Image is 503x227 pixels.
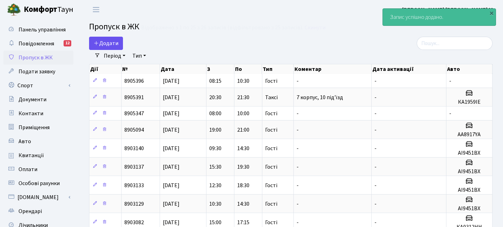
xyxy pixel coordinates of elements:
[3,65,73,79] a: Подати заявку
[374,200,377,208] span: -
[265,95,278,100] span: Таксі
[209,219,221,226] span: 15:00
[237,219,249,226] span: 17:15
[374,126,377,134] span: -
[3,93,73,107] a: Документи
[237,182,249,189] span: 18:30
[265,201,277,207] span: Гості
[19,138,31,145] span: Авто
[374,94,377,101] span: -
[265,127,277,133] span: Гості
[101,50,128,62] a: Період
[19,152,44,159] span: Квитанції
[237,145,249,152] span: 14:30
[265,183,277,188] span: Гості
[3,134,73,148] a: Авто
[124,200,144,208] span: 8903129
[417,37,493,50] input: Пошук...
[305,24,326,31] a: Скинути
[265,164,277,170] span: Гості
[89,37,123,50] a: Додати
[24,4,57,15] b: Комфорт
[3,79,73,93] a: Спорт
[209,200,221,208] span: 10:30
[237,110,249,117] span: 10:00
[122,64,160,74] th: №
[374,182,377,189] span: -
[297,110,299,117] span: -
[163,126,180,134] span: [DATE]
[3,23,73,37] a: Панель управління
[449,168,489,175] h5: АІ9451ВХ
[449,99,489,105] h5: КА1959ІЕ
[3,190,73,204] a: [DOMAIN_NAME]
[124,94,144,101] span: 8905391
[19,68,55,75] span: Подати заявку
[449,205,489,212] h5: АІ9451ВХ
[297,126,299,134] span: -
[3,107,73,120] a: Контакти
[3,37,73,51] a: Повідомлення12
[374,163,377,171] span: -
[163,110,180,117] span: [DATE]
[297,77,299,85] span: -
[19,40,54,47] span: Повідомлення
[3,148,73,162] a: Квитанції
[237,94,249,101] span: 21:30
[297,200,299,208] span: -
[449,150,489,156] h5: АІ9451ВХ
[297,182,299,189] span: -
[124,182,144,189] span: 8903133
[3,162,73,176] a: Оплати
[163,94,180,101] span: [DATE]
[209,126,221,134] span: 19:00
[94,39,118,47] span: Додати
[374,110,377,117] span: -
[19,96,46,103] span: Документи
[19,166,37,173] span: Оплати
[209,163,221,171] span: 15:30
[24,4,73,16] span: Таун
[265,220,277,225] span: Гості
[19,180,60,187] span: Особові рахунки
[163,219,180,226] span: [DATE]
[294,64,372,74] th: Коментар
[297,219,299,226] span: -
[64,40,71,46] div: 12
[163,200,180,208] span: [DATE]
[19,124,50,131] span: Приміщення
[206,64,234,74] th: З
[89,21,139,33] span: Пропуск в ЖК
[446,64,493,74] th: Авто
[124,145,144,152] span: 8903140
[19,54,53,61] span: Пропуск в ЖК
[297,145,299,152] span: -
[449,187,489,193] h5: АІ9451ВХ
[383,9,496,25] div: Запис успішно додано.
[124,219,144,226] span: 8903082
[449,77,451,85] span: -
[124,126,144,134] span: 8905094
[3,51,73,65] a: Пропуск в ЖК
[265,78,277,84] span: Гості
[163,77,180,85] span: [DATE]
[209,182,221,189] span: 12:30
[237,200,249,208] span: 14:30
[209,77,221,85] span: 08:15
[124,163,144,171] span: 8903137
[19,110,43,117] span: Контакти
[209,110,221,117] span: 08:00
[297,163,299,171] span: -
[265,111,277,116] span: Гості
[87,4,105,15] button: Переключити навігацію
[19,26,66,34] span: Панель управління
[297,94,343,101] span: 7 корпус, 10 під'їзд
[449,110,451,117] span: -
[163,182,180,189] span: [DATE]
[372,64,446,74] th: Дата активації
[19,207,42,215] span: Орендарі
[209,94,221,101] span: 20:30
[163,163,180,171] span: [DATE]
[449,131,489,138] h5: АА8917YA
[374,219,377,226] span: -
